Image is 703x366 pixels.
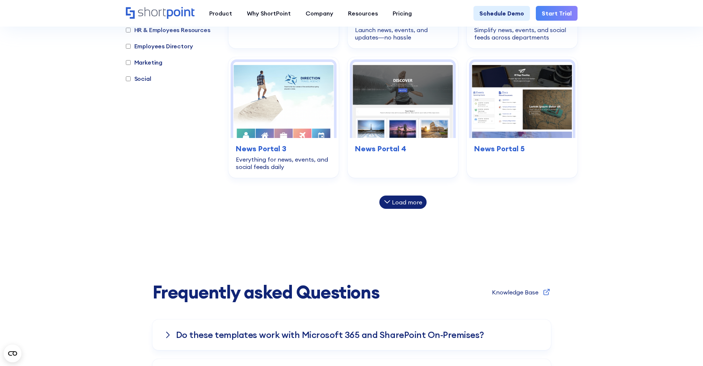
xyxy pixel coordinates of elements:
[126,76,131,81] input: Social
[393,9,412,18] div: Pricing
[298,6,341,21] a: Company
[236,143,331,154] h3: News Portal 3
[341,6,385,21] a: Resources
[467,57,577,177] a: News Portal 5
[126,7,194,20] a: Home
[536,6,578,21] a: Start Trial
[348,9,378,18] div: Resources
[355,26,451,41] div: Launch news, events, and updates—no hassle
[348,57,458,177] a: News Portal 4
[492,287,551,297] a: Knowledge Base
[473,6,530,21] a: Schedule Demo
[126,74,151,83] label: Social
[392,199,422,205] div: Load more
[247,9,291,18] div: Why ShortPoint
[236,156,331,170] div: Everything for news, events, and social feeds daily
[666,331,703,366] iframe: Chat Widget
[209,9,232,18] div: Product
[385,6,419,21] a: Pricing
[474,143,570,154] h3: News Portal 5
[474,26,570,41] div: Simplify news, events, and social feeds across departments
[126,25,210,34] label: HR & Employees Resources
[176,330,484,339] h3: Do these templates work with Microsoft 365 and SharePoint On-Premises?
[126,42,193,51] label: Employees Directory
[355,143,451,154] h3: News Portal 4
[202,6,239,21] a: Product
[126,60,131,65] input: Marketing
[126,44,131,48] input: Employees Directory
[239,6,298,21] a: Why ShortPoint
[379,196,427,209] div: Load more
[126,58,163,67] label: Marketing
[126,27,131,32] input: HR & Employees Resources
[4,345,21,362] button: Open CMP widget
[152,283,380,302] span: Frequently asked Questions
[492,289,538,295] div: Knowledge Base
[228,57,339,177] a: News Portal 3Everything for news, events, and social feeds daily
[306,9,333,18] div: Company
